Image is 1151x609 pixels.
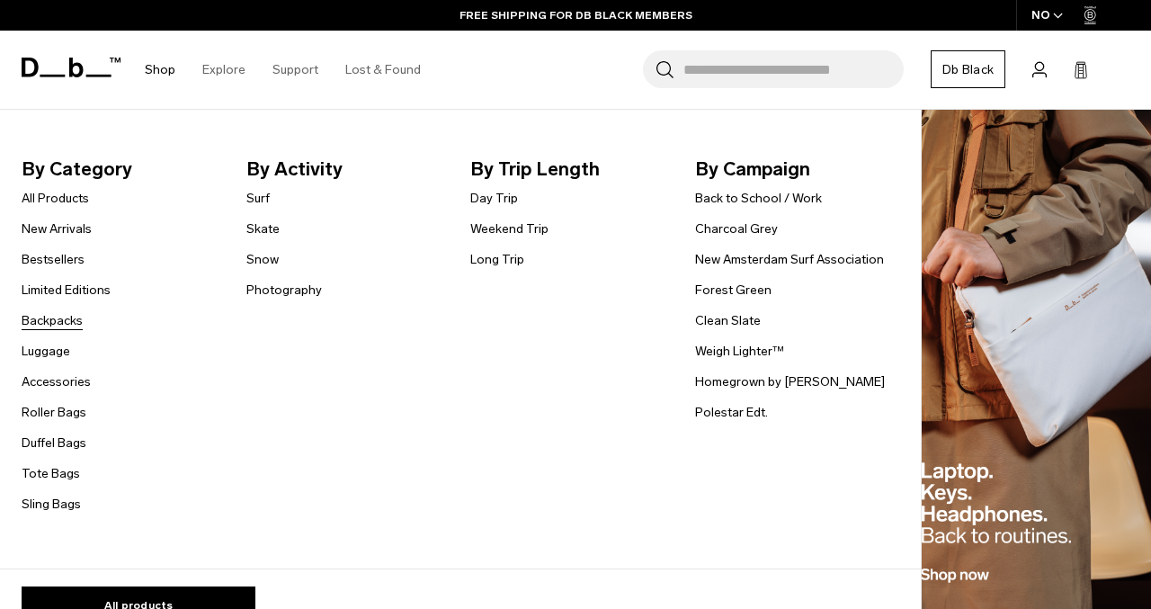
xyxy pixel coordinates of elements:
[470,155,666,184] span: By Trip Length
[272,38,318,102] a: Support
[695,281,772,300] a: Forest Green
[22,403,86,422] a: Roller Bags
[246,281,322,300] a: Photography
[131,31,434,109] nav: Main Navigation
[22,372,91,391] a: Accessories
[470,189,518,208] a: Day Trip
[246,189,270,208] a: Surf
[145,38,175,102] a: Shop
[22,495,81,514] a: Sling Bags
[695,250,884,269] a: New Amsterdam Surf Association
[22,250,85,269] a: Bestsellers
[931,50,1005,88] a: Db Black
[470,219,549,238] a: Weekend Trip
[22,464,80,483] a: Tote Bags
[695,372,885,391] a: Homegrown by [PERSON_NAME]
[22,281,111,300] a: Limited Editions
[22,434,86,452] a: Duffel Bags
[695,403,768,422] a: Polestar Edt.
[22,219,92,238] a: New Arrivals
[22,311,83,330] a: Backpacks
[22,155,218,184] span: By Category
[345,38,421,102] a: Lost & Found
[695,311,761,330] a: Clean Slate
[470,250,524,269] a: Long Trip
[695,219,778,238] a: Charcoal Grey
[246,250,279,269] a: Snow
[246,219,280,238] a: Skate
[695,155,891,184] span: By Campaign
[202,38,245,102] a: Explore
[695,189,822,208] a: Back to School / Work
[22,189,89,208] a: All Products
[695,342,784,361] a: Weigh Lighter™
[246,155,442,184] span: By Activity
[460,7,692,23] a: FREE SHIPPING FOR DB BLACK MEMBERS
[22,342,70,361] a: Luggage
